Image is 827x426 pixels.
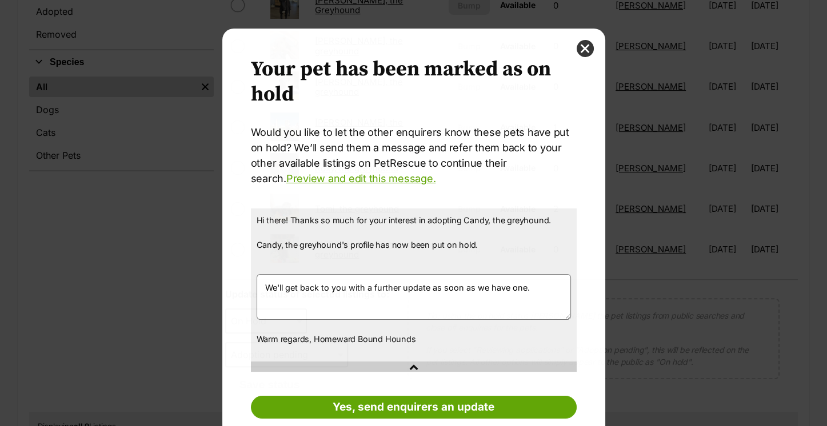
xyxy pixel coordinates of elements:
[257,333,571,345] p: Warm regards, Homeward Bound Hounds
[286,172,436,184] a: Preview and edit this message.
[257,274,571,320] textarea: We'll get back to you with a further update as soon as we have one.
[251,124,577,186] p: Would you like to let the other enquirers know these pets have put on hold? We’ll send them a mes...
[257,214,571,263] p: Hi there! Thanks so much for your interest in adopting Candy, the greyhound. Candy, the greyhound...
[251,396,577,419] a: Yes, send enquirers an update
[251,57,577,107] h2: Your pet has been marked as on hold
[577,40,594,57] button: close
